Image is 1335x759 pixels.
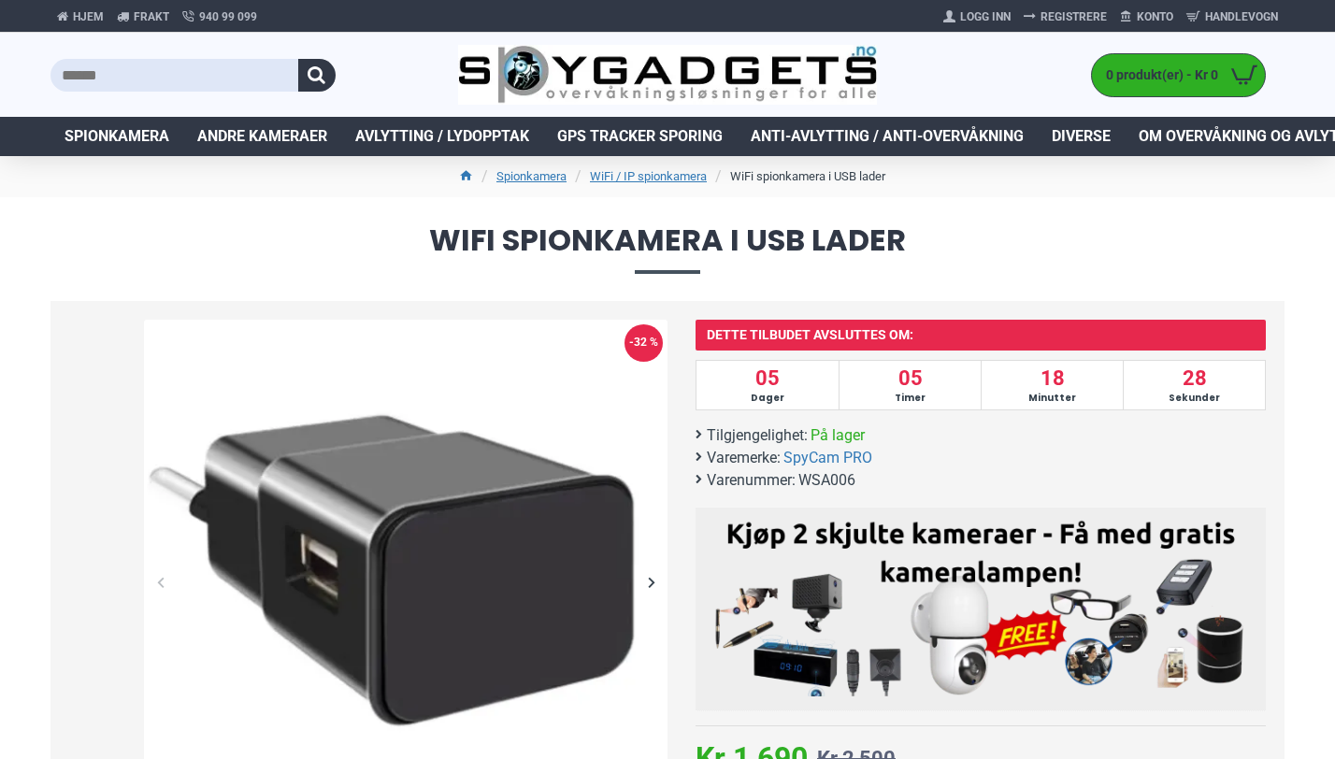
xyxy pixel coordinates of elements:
a: GPS Tracker Sporing [543,117,737,156]
span: Registrere [1041,8,1107,25]
span: Hjem [73,8,104,25]
div: 05 [839,361,981,409]
span: Minutter [983,391,1121,405]
span: WiFi spionkamera i USB lader [50,225,1285,273]
a: Diverse [1038,117,1125,156]
img: SpyGadgets.no [458,45,878,106]
a: Anti-avlytting / Anti-overvåkning [737,117,1038,156]
span: Anti-avlytting / Anti-overvåkning [751,125,1024,148]
span: Logg Inn [960,8,1011,25]
a: WiFi / IP spionkamera [590,167,707,186]
div: Previous slide [144,566,177,598]
span: Frakt [134,8,169,25]
span: Diverse [1052,125,1111,148]
a: 0 produkt(er) - Kr 0 [1092,54,1265,96]
b: Varenummer: [707,469,796,492]
span: Handlevogn [1205,8,1278,25]
span: GPS Tracker Sporing [557,125,723,148]
span: WSA006 [798,469,855,492]
span: På lager [811,424,865,447]
span: 0 produkt(er) - Kr 0 [1092,65,1223,85]
span: Sekunder [1126,391,1263,405]
div: 05 [696,361,839,409]
div: Next slide [635,566,667,598]
span: 940 99 099 [199,8,257,25]
b: Tilgjengelighet: [707,424,808,447]
span: Spionkamera [65,125,169,148]
a: Spionkamera [50,117,183,156]
div: 18 [981,361,1123,409]
a: Handlevogn [1180,2,1285,32]
span: Avlytting / Lydopptak [355,125,529,148]
h5: Dette tilbudet avsluttes om: [696,320,1266,351]
a: Logg Inn [937,2,1017,32]
a: Avlytting / Lydopptak [341,117,543,156]
div: 28 [1123,361,1265,409]
span: Timer [841,391,979,405]
a: SpyCam PRO [783,447,872,469]
span: Andre kameraer [197,125,327,148]
a: Andre kameraer [183,117,341,156]
a: Konto [1113,2,1180,32]
b: Varemerke: [707,447,781,469]
span: Konto [1137,8,1173,25]
img: Kjøp 2 skjulte kameraer – Få med gratis kameralampe! [710,517,1252,696]
span: Dager [698,391,837,405]
a: Spionkamera [496,167,567,186]
a: Registrere [1017,2,1113,32]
